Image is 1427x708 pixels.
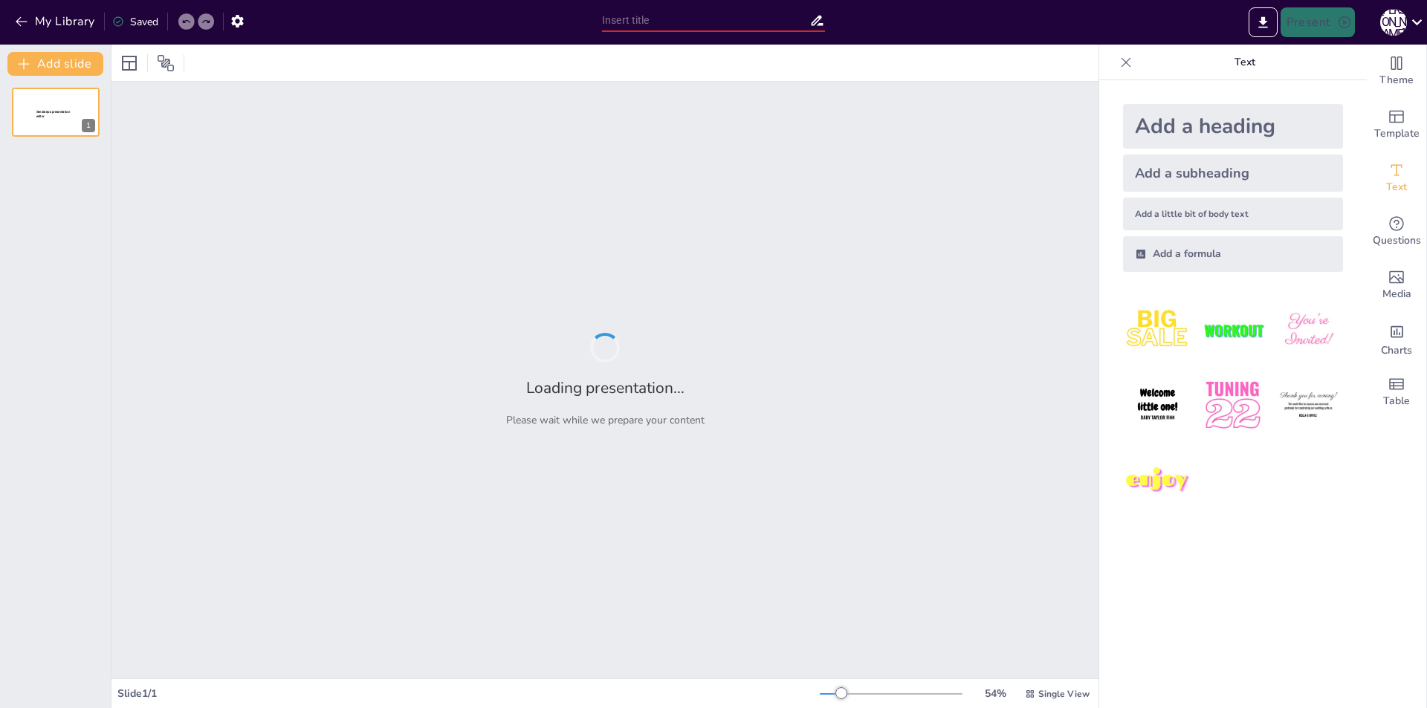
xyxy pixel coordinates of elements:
[1374,126,1420,142] span: Template
[1274,371,1343,440] img: 6.jpeg
[1367,98,1426,152] div: Add ready made slides
[1367,312,1426,366] div: Add charts and graphs
[1379,72,1414,88] span: Theme
[1380,7,1407,37] button: [PERSON_NAME]
[117,686,820,701] div: Slide 1 / 1
[1198,296,1267,365] img: 2.jpeg
[1138,45,1352,80] p: Text
[12,88,100,137] div: 1
[1281,7,1355,37] button: Present
[7,52,103,76] button: Add slide
[1367,152,1426,205] div: Add text boxes
[1367,259,1426,312] div: Add images, graphics, shapes or video
[1383,393,1410,409] span: Table
[1123,155,1343,192] div: Add a subheading
[82,119,95,132] div: 1
[1249,7,1278,37] button: Export to PowerPoint
[1123,104,1343,149] div: Add a heading
[1123,446,1192,516] img: 7.jpeg
[1038,688,1090,700] span: Single View
[1382,286,1411,302] span: Media
[36,110,70,118] span: Sendsteps presentation editor
[1367,205,1426,259] div: Get real-time input from your audience
[1373,233,1421,249] span: Questions
[1123,296,1192,365] img: 1.jpeg
[117,51,141,75] div: Layout
[112,15,158,29] div: Saved
[1274,296,1343,365] img: 3.jpeg
[506,413,705,427] p: Please wait while we prepare your content
[1198,371,1267,440] img: 5.jpeg
[1123,236,1343,272] div: Add a formula
[1367,45,1426,98] div: Change the overall theme
[11,10,101,33] button: My Library
[157,54,175,72] span: Position
[1381,342,1412,359] span: Charts
[1123,371,1192,440] img: 4.jpeg
[1380,9,1407,36] div: [PERSON_NAME]
[1367,366,1426,419] div: Add a table
[1123,198,1343,230] div: Add a little bit of body text
[526,377,685,398] h2: Loading presentation...
[602,10,809,31] input: Insert title
[1386,179,1407,195] span: Text
[977,686,1013,701] div: 54 %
